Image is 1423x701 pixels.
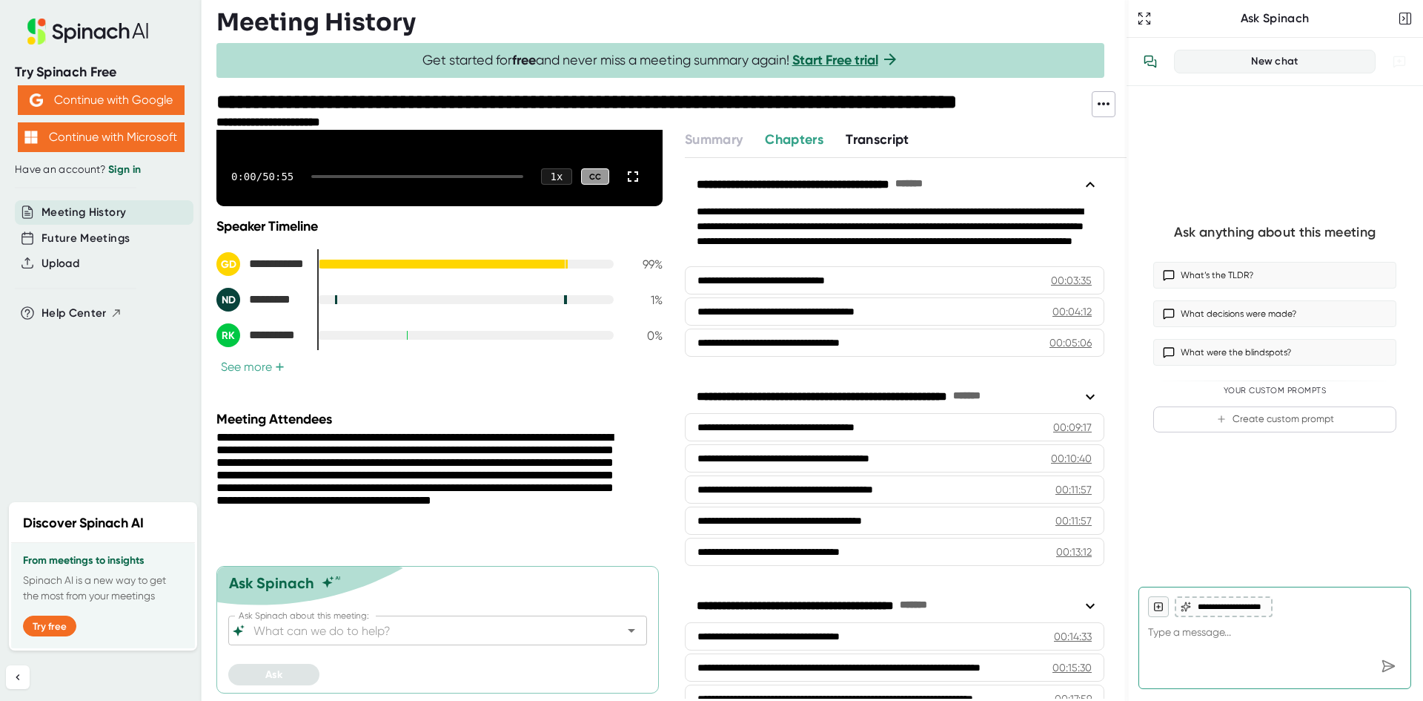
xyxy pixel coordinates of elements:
div: Your Custom Prompts [1153,386,1396,396]
div: 00:15:30 [1052,660,1092,675]
div: Meeting Attendees [216,411,666,427]
span: Get started for and never miss a meeting summary again! [422,52,899,69]
button: Try free [23,616,76,636]
button: Create custom prompt [1153,407,1396,432]
button: Collapse sidebar [6,665,30,689]
div: 00:14:33 [1054,629,1092,644]
div: 00:13:12 [1056,544,1092,559]
h2: Discover Spinach AI [23,513,144,533]
div: Try Spinach Free [15,64,187,81]
input: What can we do to help? [251,620,599,641]
div: 00:09:17 [1053,420,1092,435]
div: Ask Spinach [229,574,314,592]
h3: Meeting History [216,8,416,36]
button: See more+ [216,359,289,375]
button: Continue with Microsoft [18,122,185,152]
p: Spinach AI is a new way to get the most from your meetings [23,573,183,604]
div: 99 % [626,257,663,271]
button: Close conversation sidebar [1395,8,1416,29]
button: What decisions were made? [1153,300,1396,327]
div: CC [581,168,609,185]
div: 00:11:57 [1055,482,1092,497]
button: What were the blindspots? [1153,339,1396,366]
div: ND [216,288,240,312]
span: Chapters [765,131,823,148]
div: Nikki Day [216,288,305,312]
span: Help Center [42,305,107,322]
button: Upload [42,255,79,272]
span: Ask [265,668,282,681]
button: View conversation history [1135,47,1165,76]
img: Aehbyd4JwY73AAAAAElFTkSuQmCC [30,93,43,107]
div: 00:04:12 [1052,304,1092,319]
div: 1 x [541,168,572,185]
a: Sign in [108,163,141,176]
button: Meeting History [42,204,126,221]
a: Start Free trial [792,52,878,68]
div: Send message [1375,653,1402,679]
button: Future Meetings [42,230,130,247]
div: 00:11:57 [1055,513,1092,528]
button: What’s the TLDR? [1153,262,1396,289]
div: 0:00 / 50:55 [231,171,293,182]
div: 1 % [626,293,663,307]
button: Summary [685,130,743,150]
div: Ron Koshko [216,323,305,347]
div: Ask anything about this meeting [1174,224,1376,241]
span: Summary [685,131,743,148]
button: Expand to Ask Spinach page [1134,8,1155,29]
button: Transcript [846,130,909,150]
span: Transcript [846,131,909,148]
div: 00:05:06 [1049,335,1092,350]
div: 0 % [626,329,663,343]
button: Continue with Google [18,85,185,115]
span: + [275,361,285,373]
button: Open [621,620,642,641]
div: New chat [1184,55,1366,68]
div: Have an account? [15,163,187,177]
div: GD [216,252,240,276]
div: 00:03:35 [1051,273,1092,288]
button: Chapters [765,130,823,150]
div: RK [216,323,240,347]
b: free [512,52,536,68]
button: Ask [228,664,319,685]
div: Gary Drexler [216,252,305,276]
h3: From meetings to insights [23,555,183,567]
div: 00:10:40 [1051,451,1092,466]
button: Help Center [42,305,122,322]
div: Speaker Timeline [216,218,663,234]
div: Ask Spinach [1155,11,1395,26]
